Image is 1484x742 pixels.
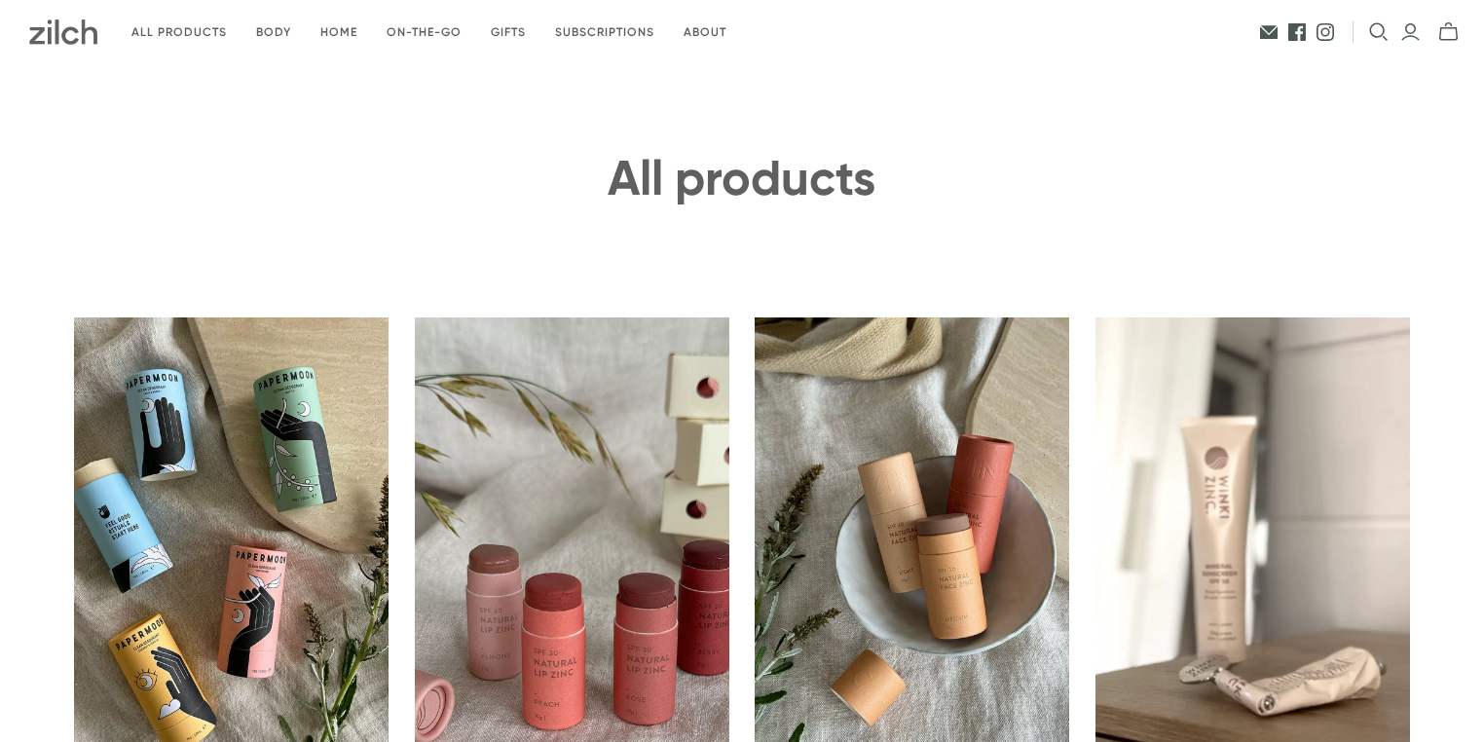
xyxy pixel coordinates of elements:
[540,10,669,56] a: Subscriptions
[1432,21,1465,43] button: mini-cart-toggle
[117,10,241,56] a: All products
[476,10,540,56] a: Gifts
[1369,22,1389,42] button: Open search
[29,19,97,45] img: Zilch has done the hard yards and handpicked the best ethical and sustainable products for you an...
[372,10,476,56] a: On-the-go
[241,10,306,56] a: Body
[1400,21,1421,43] a: Login
[74,152,1410,205] h1: All products
[669,10,741,56] a: About
[306,10,372,56] a: Home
